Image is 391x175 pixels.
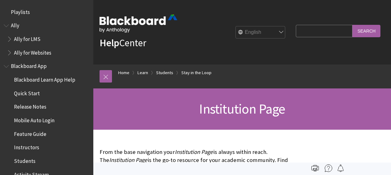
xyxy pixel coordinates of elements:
[14,102,46,110] span: Release Notes
[11,20,19,29] span: Ally
[14,129,46,137] span: Feature Guide
[352,25,380,37] input: Search
[236,26,286,39] select: Site Language Selector
[100,15,177,33] img: Blackboard by Anthology
[14,115,54,123] span: Mobile Auto Login
[14,47,51,56] span: Ally for Websites
[11,7,30,15] span: Playlists
[311,164,319,172] img: Print
[100,37,119,49] strong: Help
[337,164,344,172] img: Follow this page
[100,37,146,49] a: HelpCenter
[14,156,35,164] span: Students
[181,69,212,77] a: Stay in the Loop
[14,142,39,151] span: Instructors
[4,20,90,58] nav: Book outline for Anthology Ally Help
[175,148,213,155] span: Institution Page
[137,69,148,77] a: Learn
[11,61,47,70] span: Blackboard App
[14,74,75,83] span: Blackboard Learn App Help
[14,88,40,96] span: Quick Start
[325,164,332,172] img: More help
[156,69,173,77] a: Students
[118,69,129,77] a: Home
[199,100,285,117] span: Institution Page
[14,34,40,42] span: Ally for LMS
[109,156,147,164] span: Institution Page
[4,7,90,17] nav: Book outline for Playlists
